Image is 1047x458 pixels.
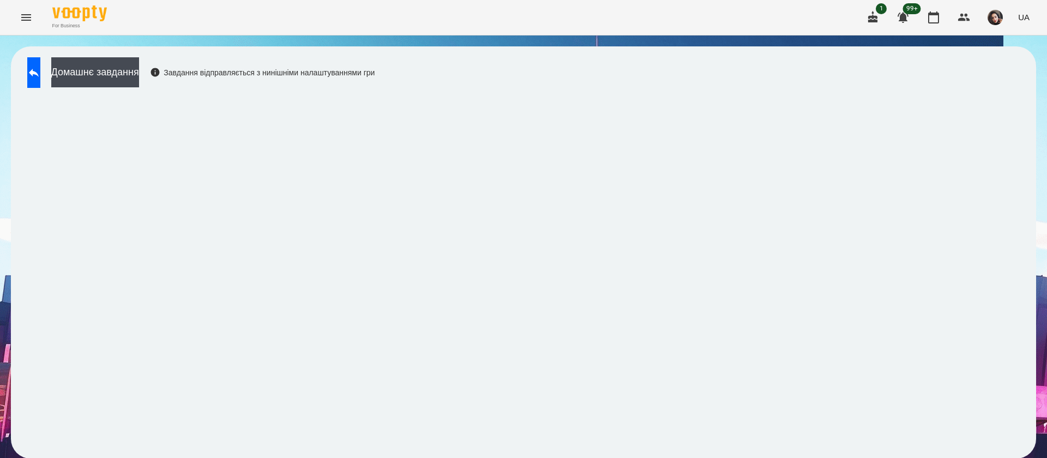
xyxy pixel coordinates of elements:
span: 99+ [903,3,921,14]
button: Домашнє завдання [51,57,139,87]
span: UA [1018,11,1030,23]
span: For Business [52,22,107,29]
img: 415cf204168fa55e927162f296ff3726.jpg [988,10,1003,25]
span: 1 [876,3,887,14]
div: Завдання відправляється з нинішніми налаштуваннями гри [150,67,375,78]
button: UA [1014,7,1034,27]
button: Menu [13,4,39,31]
img: Voopty Logo [52,5,107,21]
